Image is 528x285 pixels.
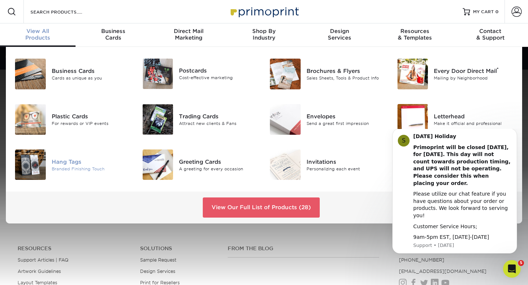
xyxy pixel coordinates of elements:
img: Every Door Direct Mail [397,59,428,89]
a: Brochures & Flyers Brochures & Flyers Sales Sheets, Tools & Product Info [269,56,386,92]
div: & Templates [377,28,453,41]
img: Trading Cards [143,104,173,135]
p: Message from Support, sent 4w ago [32,113,130,120]
div: Attract new clients & Fans [179,120,258,126]
span: 0 [495,9,499,14]
a: BusinessCards [76,23,151,47]
span: 5 [518,260,524,266]
div: Envelopes [307,112,386,120]
b: [DATE] Holiday [32,4,75,10]
div: Business Cards [52,67,131,75]
div: Personalizing each event [307,166,386,172]
img: Brochures & Flyers [270,59,301,89]
div: Profile image for Support [16,6,28,18]
a: Letterhead Letterhead Make it official and professional [397,101,514,138]
div: 9am-5pm EST, [DATE]-[DATE] [32,105,130,112]
img: Business Cards [15,59,46,89]
div: Hang Tags [52,158,131,166]
div: Postcards [179,67,258,75]
img: Primoprint [227,4,301,19]
div: Every Door Direct Mail [434,67,513,75]
a: Trading Cards Trading Cards Attract new clients & Fans [142,101,259,138]
div: Trading Cards [179,112,258,120]
div: Letterhead [434,112,513,120]
div: Greeting Cards [179,158,258,166]
a: Hang Tags Hang Tags Branded Finishing Touch [15,147,131,183]
a: Shop ByIndustry [226,23,302,47]
div: For rewards or VIP events [52,120,131,126]
span: Direct Mail [151,28,226,34]
b: Primoprint will be closed [DATE], for [DATE]. This day will not count towards production timing, ... [32,15,129,57]
div: Plastic Cards [52,112,131,120]
img: Hang Tags [15,149,46,180]
a: View Our Full List of Products (28) [203,197,320,217]
span: MY CART [473,9,494,15]
div: Invitations [307,158,386,166]
a: Invitations Invitations Personalizing each event [269,147,386,183]
a: Every Door Direct Mail Every Door Direct Mail® Mailing by Neighborhood [397,56,514,92]
sup: ® [497,67,499,72]
div: Branded Finishing Touch [52,166,131,172]
img: Envelopes [270,104,301,135]
span: Resources [377,28,453,34]
a: Direct MailMarketing [151,23,226,47]
a: Plastic Cards Plastic Cards For rewards or VIP events [15,101,131,138]
iframe: Intercom notifications message [381,129,528,258]
div: A greeting for every occasion [179,166,258,172]
div: Message content [32,4,130,112]
div: Customer Service Hours; [32,94,130,101]
img: Greeting Cards [143,149,173,180]
span: Design [302,28,377,34]
img: Letterhead [397,104,428,135]
div: Cards as unique as you [52,75,131,81]
a: Business Cards Business Cards Cards as unique as you [15,56,131,92]
div: & Support [452,28,528,41]
img: Plastic Cards [15,104,46,135]
div: Make it official and professional [434,120,513,126]
input: SEARCH PRODUCTS..... [30,7,101,16]
a: Contact& Support [452,23,528,47]
span: Contact [452,28,528,34]
div: Sales Sheets, Tools & Product Info [307,75,386,81]
div: Marketing [151,28,226,41]
a: Resources& Templates [377,23,453,47]
div: Cost-effective marketing [179,75,258,81]
div: Send a great first impression [307,120,386,126]
img: Postcards [143,59,173,89]
div: Services [302,28,377,41]
iframe: Intercom live chat [503,260,521,278]
a: DesignServices [302,23,377,47]
div: Industry [226,28,302,41]
a: Envelopes Envelopes Send a great first impression [269,101,386,138]
div: Mailing by Neighborhood [434,75,513,81]
img: Invitations [270,149,301,180]
span: Shop By [226,28,302,34]
a: Greeting Cards Greeting Cards A greeting for every occasion [142,147,259,183]
div: Please utilize our chat feature if you have questions about your order or products. We look forwa... [32,62,130,90]
div: Cards [76,28,151,41]
div: Brochures & Flyers [307,67,386,75]
a: Postcards Postcards Cost-effective marketing [142,56,259,92]
span: Business [76,28,151,34]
